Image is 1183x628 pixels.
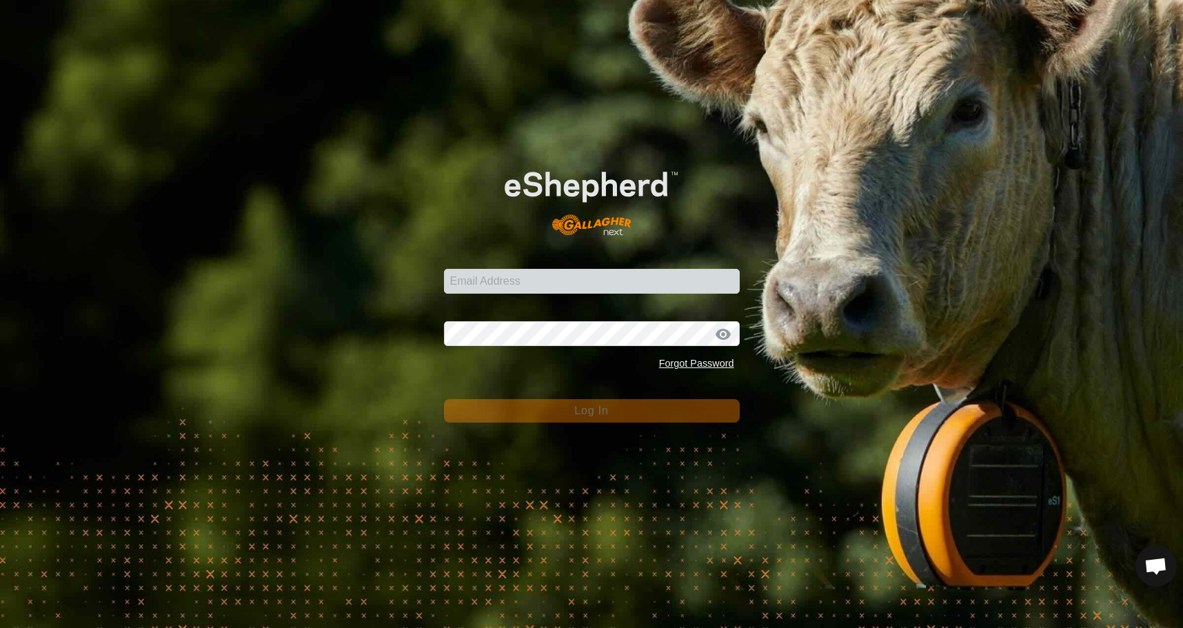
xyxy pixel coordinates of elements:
input: Email Address [444,269,740,294]
span: Log In [574,405,608,416]
img: E-shepherd Logo [473,147,709,247]
button: Log In [444,399,740,423]
div: Open chat [1135,545,1177,587]
a: Forgot Password [659,358,734,369]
